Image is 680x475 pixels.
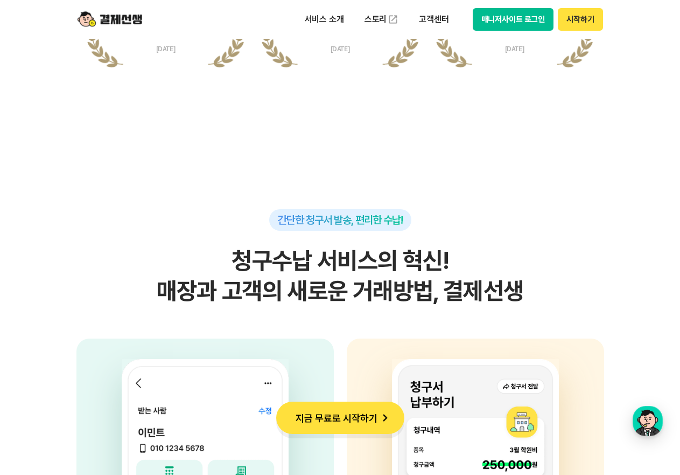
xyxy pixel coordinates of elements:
p: 고객센터 [411,10,456,29]
h2: 청구수납 서비스의 혁신! 매장과 고객의 새로운 거래방법, 결제선생 [76,246,604,306]
button: 매니저사이트 로그인 [473,8,554,31]
span: 홈 [34,358,40,367]
span: [DATE] [261,46,420,52]
a: 대화 [71,342,139,369]
span: 대화 [99,359,111,367]
button: 시작하기 [558,8,602,31]
span: [DATE] [86,46,246,52]
span: 간단한 청구서 발송, 편리한 수납! [278,214,403,226]
a: 설정 [139,342,207,369]
span: 설정 [166,358,179,367]
img: logo [78,9,142,30]
a: 스토리 [357,9,406,30]
span: [DATE] [435,46,594,52]
p: 서비스 소개 [297,10,352,29]
img: 외부 도메인 오픈 [388,14,398,25]
a: 홈 [3,342,71,369]
img: 화살표 아이콘 [377,410,392,425]
button: 지금 무료로 시작하기 [276,402,404,434]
